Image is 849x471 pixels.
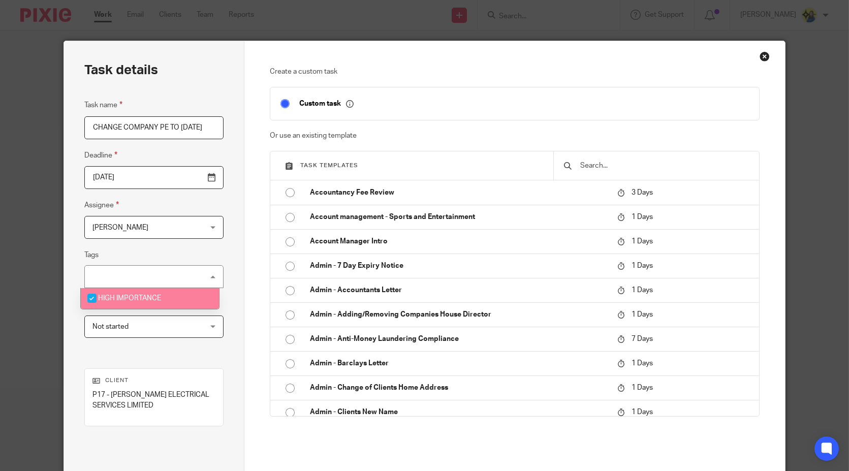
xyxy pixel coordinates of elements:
span: 1 Days [632,213,653,221]
label: Deadline [84,149,117,161]
input: Search... [579,160,749,171]
span: 1 Days [632,238,653,245]
p: Admin - Anti-Money Laundering Compliance [310,334,607,344]
p: Admin - Accountants Letter [310,285,607,295]
p: P17 - [PERSON_NAME] ELECTRICAL SERVICES LIMITED [92,390,215,411]
p: Create a custom task [270,67,760,77]
p: Accountancy Fee Review [310,187,607,198]
p: Account Manager Intro [310,236,607,246]
p: Account management - Sports and Entertainment [310,212,607,222]
p: Admin - 7 Day Expiry Notice [310,261,607,271]
span: 1 Days [632,262,653,269]
span: 1 Days [632,287,653,294]
label: Task name [84,99,122,111]
span: 1 Days [632,311,653,318]
span: [PERSON_NAME] [92,224,148,231]
p: Or use an existing template [270,131,760,141]
p: Admin - Change of Clients Home Address [310,383,607,393]
p: Admin - Clients New Name [310,407,607,417]
span: 1 Days [632,360,653,367]
span: 3 Days [632,189,653,196]
p: Client [92,376,215,385]
span: 1 Days [632,409,653,416]
p: Custom task [299,99,354,108]
p: Admin - Adding/Removing Companies House Director [310,309,607,320]
span: 1 Days [632,384,653,391]
div: Close this dialog window [760,51,770,61]
input: Pick a date [84,166,224,189]
span: Task templates [300,163,358,168]
h2: Task details [84,61,158,79]
span: HIGH IMPORTANCE [98,295,161,302]
span: 7 Days [632,335,653,342]
p: Admin - Barclays Letter [310,358,607,368]
label: Assignee [84,199,119,211]
input: Task name [84,116,224,139]
label: Tags [84,250,99,260]
span: Not started [92,323,129,330]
